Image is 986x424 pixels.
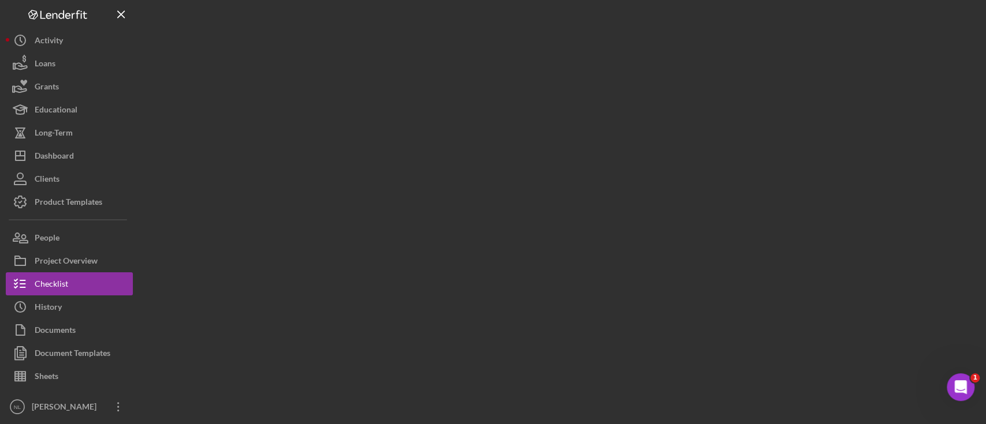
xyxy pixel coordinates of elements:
[35,98,77,124] div: Educational
[6,52,133,75] button: Loans
[35,295,62,321] div: History
[35,190,102,216] div: Product Templates
[6,395,133,418] button: NL[PERSON_NAME]
[35,365,58,391] div: Sheets
[14,404,21,410] text: NL
[6,318,133,342] button: Documents
[6,98,133,121] button: Educational
[6,121,133,144] button: Long-Term
[35,52,55,78] div: Loans
[6,365,133,388] button: Sheets
[35,249,98,275] div: Project Overview
[35,75,59,101] div: Grants
[35,226,59,252] div: People
[970,373,980,382] span: 1
[6,342,133,365] button: Document Templates
[6,272,133,295] button: Checklist
[35,167,59,193] div: Clients
[35,342,110,367] div: Document Templates
[6,75,133,98] button: Grants
[6,144,133,167] button: Dashboard
[6,226,133,249] button: People
[35,144,74,170] div: Dashboard
[35,318,76,344] div: Documents
[6,190,133,213] button: Product Templates
[6,295,133,318] button: History
[35,272,68,298] div: Checklist
[6,167,133,190] button: Clients
[947,373,974,401] iframe: Intercom live chat
[6,249,133,272] button: Project Overview
[6,29,133,52] button: Activity
[35,29,63,55] div: Activity
[29,395,104,421] div: [PERSON_NAME]
[35,121,73,147] div: Long-Term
